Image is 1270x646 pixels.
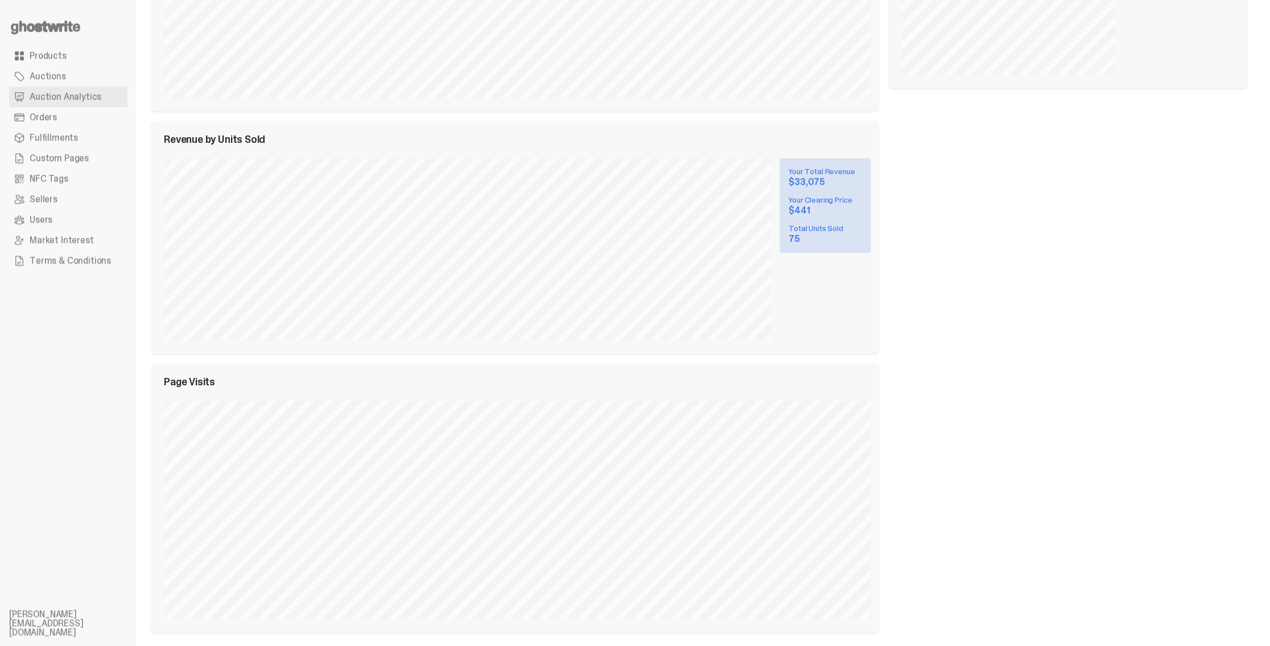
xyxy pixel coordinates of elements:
div: Total Units Sold [789,224,861,232]
span: Page Visits [164,377,215,387]
span: Revenue by Units Sold [164,134,265,145]
span: Products [30,51,67,60]
span: NFC Tags [30,174,68,183]
a: Products [9,46,127,66]
div: $33,075 [789,178,861,187]
span: Market Interest [30,236,94,245]
a: Auctions [9,66,127,87]
li: [PERSON_NAME][EMAIL_ADDRESS][DOMAIN_NAME] [9,610,146,637]
a: Sellers [9,189,127,209]
span: Sellers [30,195,57,204]
div: 75 [789,234,861,244]
a: Orders [9,107,127,127]
span: Users [30,215,52,224]
a: Users [9,209,127,230]
a: Auction Analytics [9,87,127,107]
a: NFC Tags [9,168,127,189]
span: Fulfillments [30,133,78,142]
span: Custom Pages [30,154,89,163]
span: Auction Analytics [30,92,101,101]
a: Fulfillments [9,127,127,148]
div: $441 [789,206,861,215]
span: Orders [30,113,57,122]
a: Market Interest [9,230,127,250]
div: Your Clearing Price [789,196,861,204]
span: Auctions [30,72,66,81]
a: Terms & Conditions [9,250,127,271]
span: Terms & Conditions [30,256,111,265]
a: Custom Pages [9,148,127,168]
div: Your Total Revenue [789,167,861,175]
